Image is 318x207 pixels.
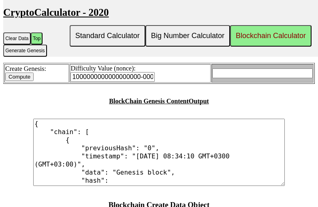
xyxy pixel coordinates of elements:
button: Clear Data [3,32,31,45]
button: Standard Calculator [70,25,145,47]
button: Blockchain Calculator [230,25,312,47]
u: BlockChain Genesis ContentOutput [109,98,209,105]
label: Difficulty Value (nonce): [70,65,155,80]
button: Big Number Calculator [145,25,230,47]
input: Difficulty Value (nonce): [70,72,155,82]
input: Create Genesis: [5,73,34,81]
button: Generate Genesis [3,45,47,57]
label: Create Genesis: [5,65,46,80]
button: Top [31,32,43,45]
u: CryptoCalculator - 2020 [3,7,109,18]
